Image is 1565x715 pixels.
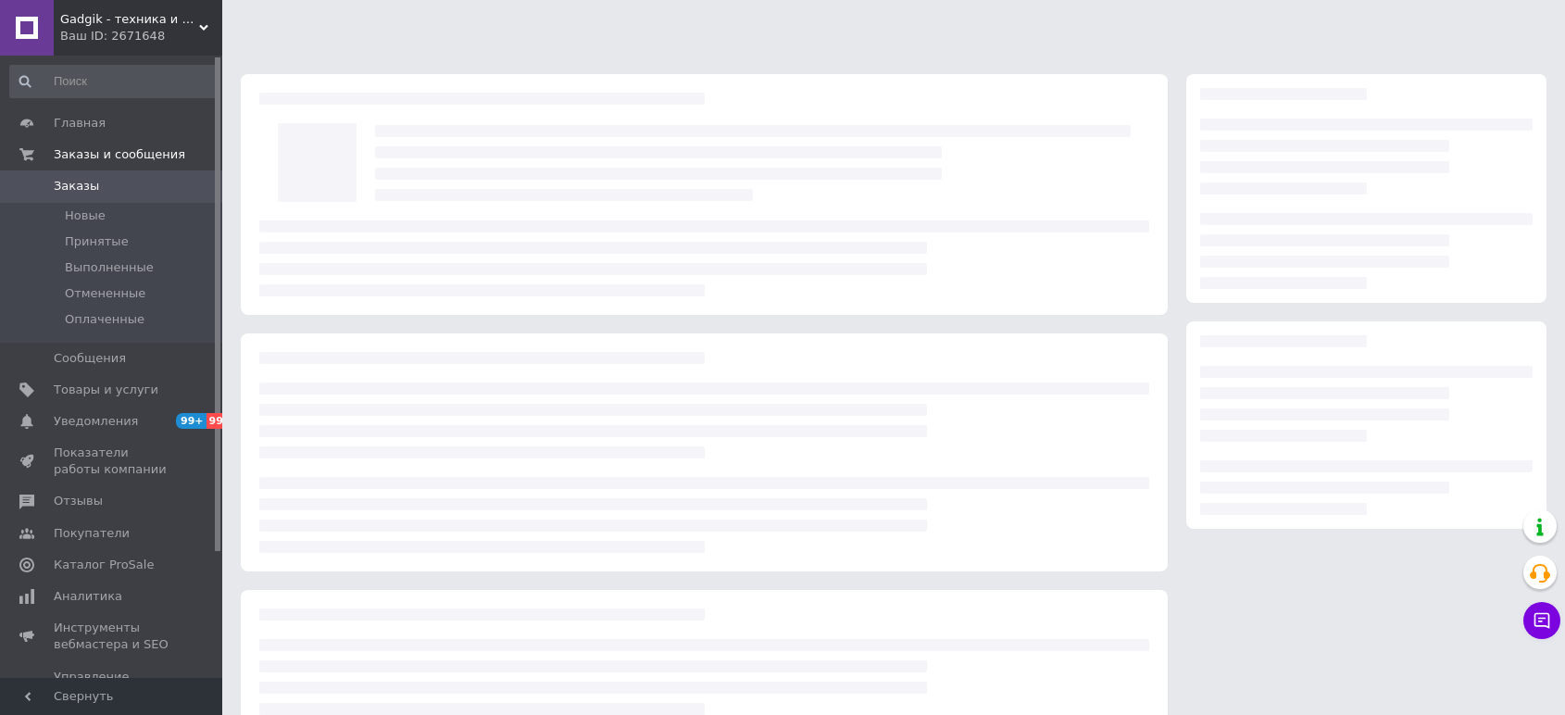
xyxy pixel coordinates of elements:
[54,178,99,194] span: Заказы
[54,382,158,398] span: Товары и услуги
[1523,602,1560,639] button: Чат с покупателем
[54,669,171,702] span: Управление сайтом
[54,557,154,573] span: Каталог ProSale
[65,259,154,276] span: Выполненные
[65,207,106,224] span: Новые
[54,350,126,367] span: Сообщения
[54,493,103,509] span: Отзывы
[54,413,138,430] span: Уведомления
[54,525,130,542] span: Покупатели
[60,28,222,44] div: Ваш ID: 2671648
[9,65,218,98] input: Поиск
[54,115,106,132] span: Главная
[65,233,129,250] span: Принятые
[65,311,144,328] span: Оплаченные
[60,11,199,28] span: Gadgik - техника и аксессуары
[54,146,185,163] span: Заказы и сообщения
[207,413,237,429] span: 99+
[54,445,171,478] span: Показатели работы компании
[54,588,122,605] span: Аналитика
[65,285,145,302] span: Отмененные
[176,413,207,429] span: 99+
[54,620,171,653] span: Инструменты вебмастера и SEO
